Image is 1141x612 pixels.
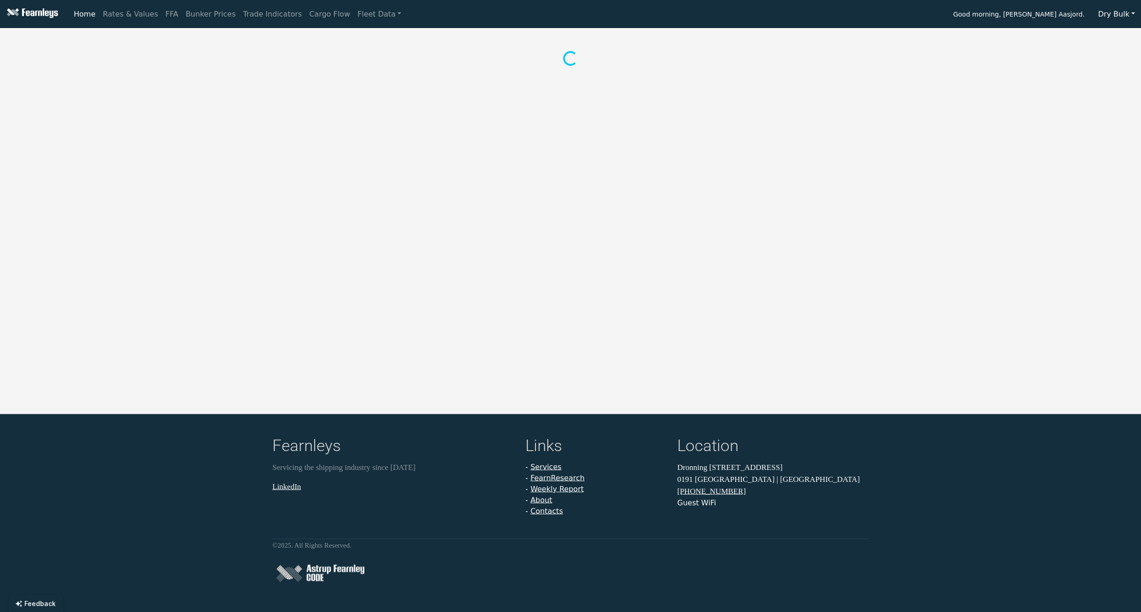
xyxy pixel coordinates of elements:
[525,462,666,473] li: -
[677,487,746,496] a: [PHONE_NUMBER]
[272,542,352,549] small: © 2025 . All Rights Reserved.
[677,498,716,509] button: Guest WiFi
[162,5,182,23] a: FFA
[677,436,869,458] h4: Location
[677,473,869,485] p: 0191 [GEOGRAPHIC_DATA] | [GEOGRAPHIC_DATA]
[272,436,514,458] h4: Fearnleys
[182,5,239,23] a: Bunker Prices
[525,495,666,506] li: -
[525,436,666,458] h4: Links
[677,462,869,474] p: Dronning [STREET_ADDRESS]
[530,496,552,504] a: About
[1092,6,1141,23] button: Dry Bulk
[525,473,666,484] li: -
[5,8,58,20] img: Fearnleys Logo
[239,5,305,23] a: Trade Indicators
[272,482,301,491] a: LinkedIn
[70,5,99,23] a: Home
[305,5,354,23] a: Cargo Flow
[525,506,666,517] li: -
[530,463,561,471] a: Services
[99,5,162,23] a: Rates & Values
[525,484,666,495] li: -
[354,5,405,23] a: Fleet Data
[530,485,584,493] a: Weekly Report
[530,507,563,515] a: Contacts
[953,7,1085,23] span: Good morning, [PERSON_NAME] Aasjord.
[272,462,514,474] p: Servicing the shipping industry since [DATE]
[530,474,585,482] a: FearnResearch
